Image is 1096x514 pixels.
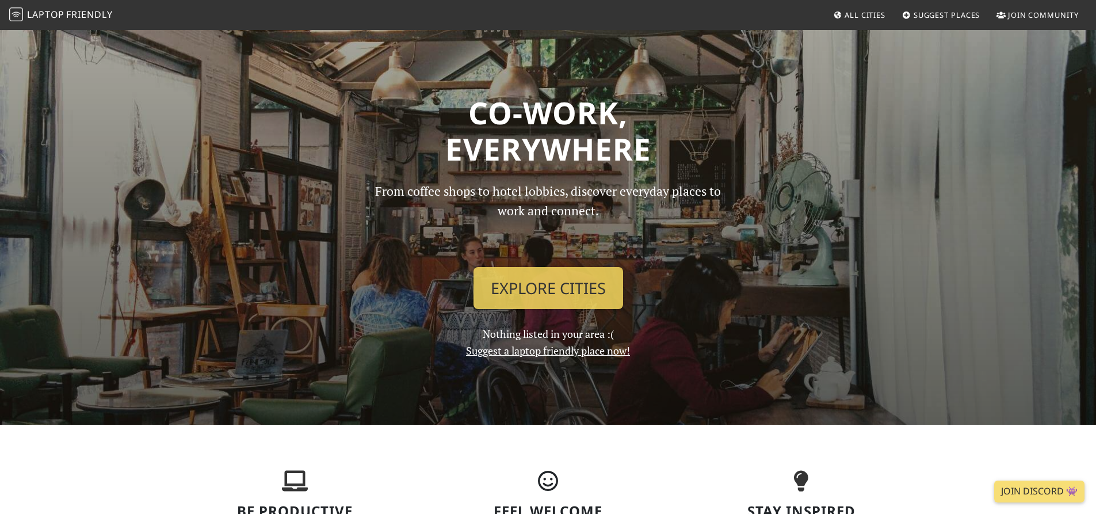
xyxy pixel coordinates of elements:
p: From coffee shops to hotel lobbies, discover everyday places to work and connect. [365,181,731,258]
a: Suggest Places [898,5,985,25]
span: Suggest Places [914,10,980,20]
a: Join Discord 👾 [994,481,1084,502]
span: Join Community [1008,10,1079,20]
span: All Cities [845,10,885,20]
a: LaptopFriendly LaptopFriendly [9,5,113,25]
div: Nothing listed in your area :( [358,181,738,359]
a: Join Community [992,5,1083,25]
span: Laptop [27,8,64,21]
h1: Co-work, Everywhere [175,94,921,167]
a: All Cities [828,5,890,25]
img: LaptopFriendly [9,7,23,21]
a: Suggest a laptop friendly place now! [466,344,630,357]
span: Friendly [66,8,112,21]
a: Explore Cities [473,267,623,310]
